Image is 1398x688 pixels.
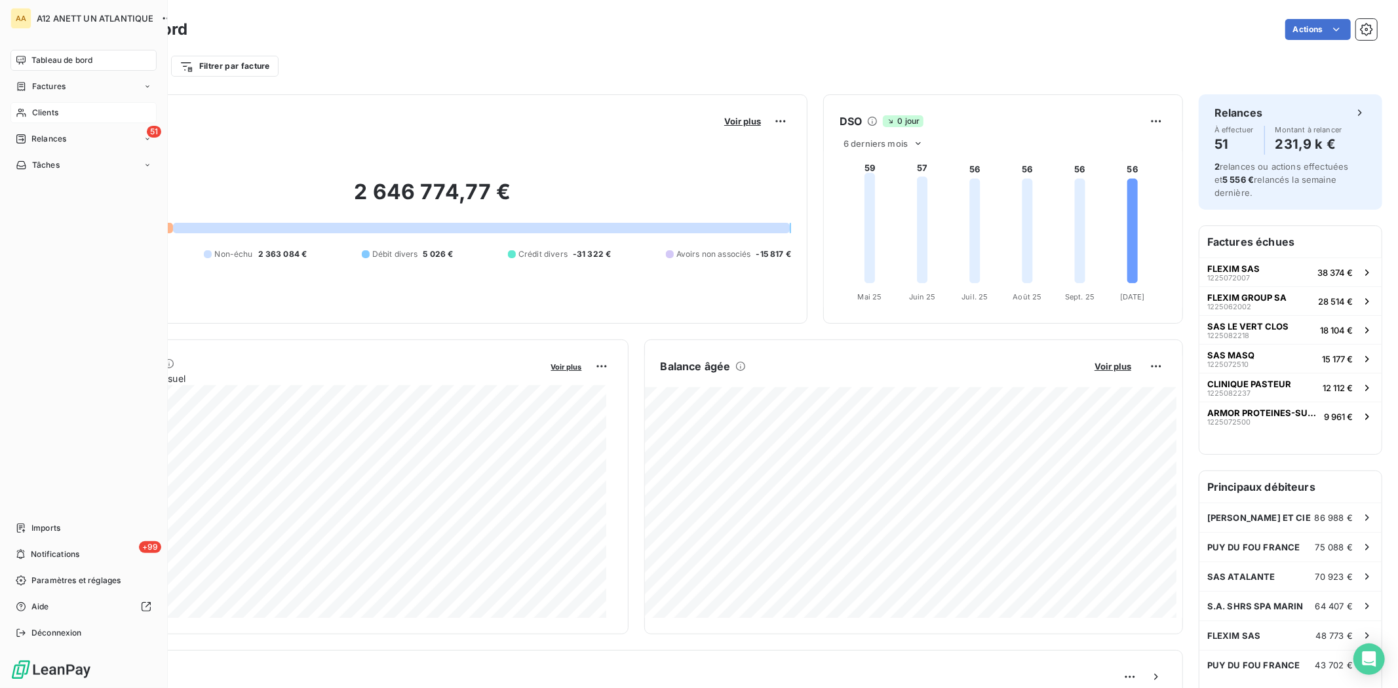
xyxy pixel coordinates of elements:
[10,659,92,680] img: Logo LeanPay
[423,248,454,260] span: 5 026 €
[1214,161,1349,198] span: relances ou actions effectuées et relancés la semaine dernière.
[724,116,761,126] span: Voir plus
[1207,542,1300,552] span: PUY DU FOU FRANCE
[1207,512,1311,523] span: [PERSON_NAME] ET CIE
[1207,418,1251,426] span: 1225072500
[1199,471,1382,503] h6: Principaux débiteurs
[1315,542,1353,552] span: 75 088 €
[1199,402,1382,430] button: ARMOR PROTEINES-SURGERES12250725009 961 €
[32,159,60,171] span: Tâches
[1222,174,1254,185] span: 5 556 €
[10,8,31,29] div: AA
[1315,601,1353,611] span: 64 407 €
[31,601,49,613] span: Aide
[1199,373,1382,402] button: CLINIQUE PASTEUR122508223712 112 €
[31,575,121,586] span: Paramètres et réglages
[1065,292,1095,301] tspan: Sept. 25
[883,115,923,127] span: 0 jour
[1095,361,1131,372] span: Voir plus
[1199,286,1382,315] button: FLEXIM GROUP SA122506200228 514 €
[1320,325,1353,335] span: 18 104 €
[1317,267,1353,278] span: 38 374 €
[10,596,157,617] a: Aide
[518,248,568,260] span: Crédit divers
[1315,571,1353,582] span: 70 923 €
[961,292,988,301] tspan: Juil. 25
[1199,344,1382,373] button: SAS MASQ122507251015 177 €
[1091,360,1135,372] button: Voir plus
[1323,383,1353,393] span: 12 112 €
[74,372,542,385] span: Chiffre d'affaires mensuel
[661,358,731,374] h6: Balance âgée
[1324,411,1353,422] span: 9 961 €
[31,133,66,145] span: Relances
[37,13,153,24] span: A12 ANETT UN ATLANTIQUE
[1214,105,1262,121] h6: Relances
[676,248,751,260] span: Avoirs non associés
[1315,512,1353,523] span: 86 988 €
[1199,315,1382,344] button: SAS LE VERT CLOS122508221818 104 €
[720,115,765,127] button: Voir plus
[551,362,582,372] span: Voir plus
[1207,332,1249,339] span: 1225082218
[1199,258,1382,286] button: FLEXIM SAS122507200738 374 €
[1207,389,1251,397] span: 1225082237
[147,126,161,138] span: 51
[1207,292,1287,303] span: FLEXIM GROUP SA
[1120,292,1145,301] tspan: [DATE]
[32,107,58,119] span: Clients
[909,292,936,301] tspan: Juin 25
[171,56,279,77] button: Filtrer par facture
[1207,303,1251,311] span: 1225062002
[1207,408,1319,418] span: ARMOR PROTEINES-SURGERES
[1214,126,1254,134] span: À effectuer
[31,627,82,639] span: Déconnexion
[1207,660,1300,670] span: PUY DU FOU FRANCE
[1353,643,1385,675] div: Open Intercom Messenger
[756,248,791,260] span: -15 817 €
[31,548,79,560] span: Notifications
[31,522,60,534] span: Imports
[1322,354,1353,364] span: 15 177 €
[31,54,92,66] span: Tableau de bord
[858,292,882,301] tspan: Mai 25
[1207,601,1304,611] span: S.A. SHRS SPA MARIN
[1207,630,1261,641] span: FLEXIM SAS
[214,248,252,260] span: Non-échu
[1207,350,1254,360] span: SAS MASQ
[32,81,66,92] span: Factures
[547,360,586,372] button: Voir plus
[1275,134,1342,155] h4: 231,9 k €
[1214,161,1220,172] span: 2
[840,113,862,129] h6: DSO
[1199,226,1382,258] h6: Factures échues
[1207,274,1250,282] span: 1225072007
[74,179,791,218] h2: 2 646 774,77 €
[1318,296,1353,307] span: 28 514 €
[1285,19,1351,40] button: Actions
[844,138,908,149] span: 6 derniers mois
[1275,126,1342,134] span: Montant à relancer
[1316,630,1353,641] span: 48 773 €
[1207,360,1249,368] span: 1225072510
[372,248,418,260] span: Débit divers
[1207,263,1260,274] span: FLEXIM SAS
[1207,321,1289,332] span: SAS LE VERT CLOS
[1207,379,1291,389] span: CLINIQUE PASTEUR
[139,541,161,553] span: +99
[1315,660,1353,670] span: 43 702 €
[258,248,307,260] span: 2 363 084 €
[573,248,611,260] span: -31 322 €
[1207,571,1275,582] span: SAS ATALANTE
[1214,134,1254,155] h4: 51
[1013,292,1042,301] tspan: Août 25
